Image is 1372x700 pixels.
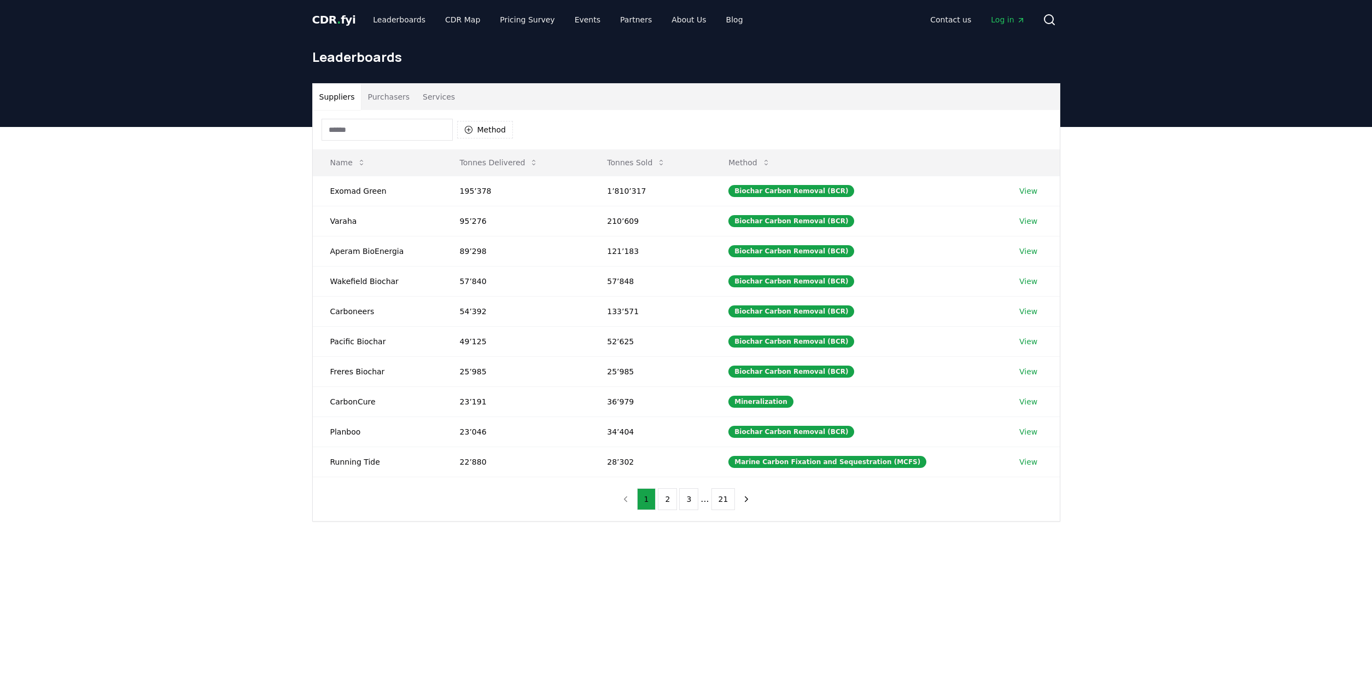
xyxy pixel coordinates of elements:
[491,10,563,30] a: Pricing Survey
[1019,366,1037,377] a: View
[728,456,926,468] div: Marine Carbon Fixation and Sequestration (MCFS)
[589,447,711,477] td: 28’302
[364,10,434,30] a: Leaderboards
[720,152,779,173] button: Method
[312,13,356,26] span: CDR fyi
[728,305,854,317] div: Biochar Carbon Removal (BCR)
[589,236,711,266] td: 121’183
[589,296,711,326] td: 133’571
[442,326,590,356] td: 49’125
[442,356,590,386] td: 25’985
[313,84,361,110] button: Suppliers
[1019,456,1037,467] a: View
[361,84,416,110] button: Purchasers
[313,236,442,266] td: Aperam BioEnergia
[312,12,356,27] a: CDR.fyi
[457,121,513,138] button: Method
[313,356,442,386] td: Freres Biochar
[313,416,442,447] td: Planboo
[728,245,854,257] div: Biochar Carbon Removal (BCR)
[442,447,590,477] td: 22’880
[313,206,442,236] td: Varaha
[1019,216,1037,227] a: View
[436,10,489,30] a: CDR Map
[313,176,442,206] td: Exomad Green
[728,275,854,287] div: Biochar Carbon Removal (BCR)
[442,236,590,266] td: 89’298
[728,335,854,348] div: Biochar Carbon Removal (BCR)
[728,396,793,408] div: Mineralization
[921,10,1034,30] nav: Main
[1019,246,1037,257] a: View
[313,447,442,477] td: Running Tide
[442,296,590,326] td: 54’392
[566,10,609,30] a: Events
[313,386,442,416] td: CarbonCure
[313,296,442,326] td: Carboneers
[589,266,711,296] td: 57’848
[589,386,711,416] td: 36’979
[442,266,590,296] td: 57’840
[1019,306,1037,317] a: View
[921,10,980,30] a: Contact us
[589,326,711,356] td: 52’625
[637,488,656,510] button: 1
[679,488,698,510] button: 3
[728,366,854,378] div: Biochar Carbon Removal (BCR)
[313,326,442,356] td: Pacific Biochar
[598,152,674,173] button: Tonnes Sold
[589,356,711,386] td: 25’985
[337,13,341,26] span: .
[451,152,547,173] button: Tonnes Delivered
[717,10,752,30] a: Blog
[1019,336,1037,347] a: View
[1019,186,1037,196] a: View
[1019,276,1037,287] a: View
[312,48,1060,66] h1: Leaderboards
[442,206,590,236] td: 95’276
[442,176,590,206] td: 195’378
[611,10,661,30] a: Partners
[658,488,677,510] button: 2
[442,386,590,416] td: 23’191
[442,416,590,447] td: 23’046
[589,416,711,447] td: 34’404
[982,10,1034,30] a: Log in
[589,206,711,236] td: 210’609
[728,426,854,438] div: Biochar Carbon Removal (BCR)
[322,152,375,173] button: Name
[663,10,715,30] a: About Us
[1019,426,1037,437] a: View
[711,488,735,510] button: 21
[1019,396,1037,407] a: View
[364,10,751,30] nav: Main
[416,84,462,110] button: Services
[589,176,711,206] td: 1’810’317
[728,185,854,197] div: Biochar Carbon Removal (BCR)
[313,266,442,296] td: Wakefield Biochar
[737,488,756,510] button: next page
[991,14,1025,25] span: Log in
[700,493,709,506] li: ...
[728,215,854,227] div: Biochar Carbon Removal (BCR)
